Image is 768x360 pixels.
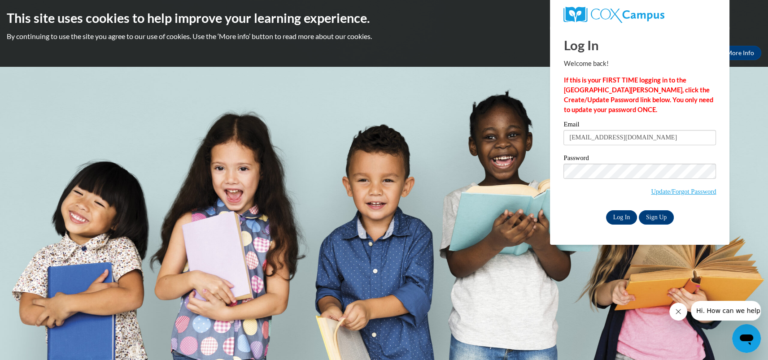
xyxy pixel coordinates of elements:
[563,76,713,113] strong: If this is your FIRST TIME logging in to the [GEOGRAPHIC_DATA][PERSON_NAME], click the Create/Upd...
[719,46,761,60] a: More Info
[563,121,716,130] label: Email
[606,210,637,225] input: Log In
[563,36,716,54] h1: Log In
[669,303,687,321] iframe: Close message
[639,210,674,225] a: Sign Up
[563,59,716,69] p: Welcome back!
[732,324,761,353] iframe: Button to launch messaging window
[563,155,716,164] label: Password
[563,7,716,23] a: COX Campus
[5,6,73,13] span: Hi. How can we help?
[7,9,761,27] h2: This site uses cookies to help improve your learning experience.
[563,7,664,23] img: COX Campus
[651,188,716,195] a: Update/Forgot Password
[7,31,761,41] p: By continuing to use the site you agree to our use of cookies. Use the ‘More info’ button to read...
[691,301,761,321] iframe: Message from company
